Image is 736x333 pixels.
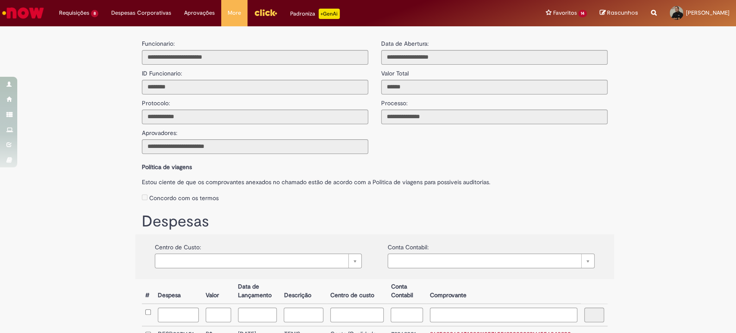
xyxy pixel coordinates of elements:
th: Comprovante [426,279,581,304]
span: Aprovações [184,9,215,17]
th: Descrição [280,279,327,304]
th: Despesa [154,279,203,304]
a: Rascunhos [600,9,638,17]
span: 14 [578,10,587,17]
label: Protocolo: [142,94,170,107]
label: Aprovadores: [142,124,177,137]
label: Funcionario: [142,39,175,48]
label: ID Funcionario: [142,65,182,78]
span: Rascunhos [607,9,638,17]
label: Conta Contabil: [388,239,429,251]
label: Data de Abertura: [381,39,429,48]
span: [PERSON_NAME] [686,9,730,16]
div: Padroniza [290,9,340,19]
h1: Despesas [142,213,608,230]
label: Centro de Custo: [155,239,201,251]
label: Processo: [381,94,407,107]
label: Estou ciente de que os comprovantes anexados no chamado estão de acordo com a Politica de viagens... [142,173,608,186]
p: +GenAi [319,9,340,19]
th: Valor [202,279,235,304]
a: Limpar campo {0} [155,254,362,268]
img: click_logo_yellow_360x200.png [254,6,277,19]
img: ServiceNow [1,4,45,22]
a: Limpar campo {0} [388,254,595,268]
span: Requisições [59,9,89,17]
span: Despesas Corporativas [111,9,171,17]
span: More [228,9,241,17]
span: 8 [91,10,98,17]
b: Política de viagens [142,163,192,171]
th: Data de Lançamento [235,279,281,304]
label: Concordo com os termos [149,194,219,202]
th: # [142,279,154,304]
label: Valor Total [381,65,409,78]
th: Centro de custo [327,279,387,304]
th: Conta Contabil [387,279,426,304]
span: Favoritos [553,9,576,17]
